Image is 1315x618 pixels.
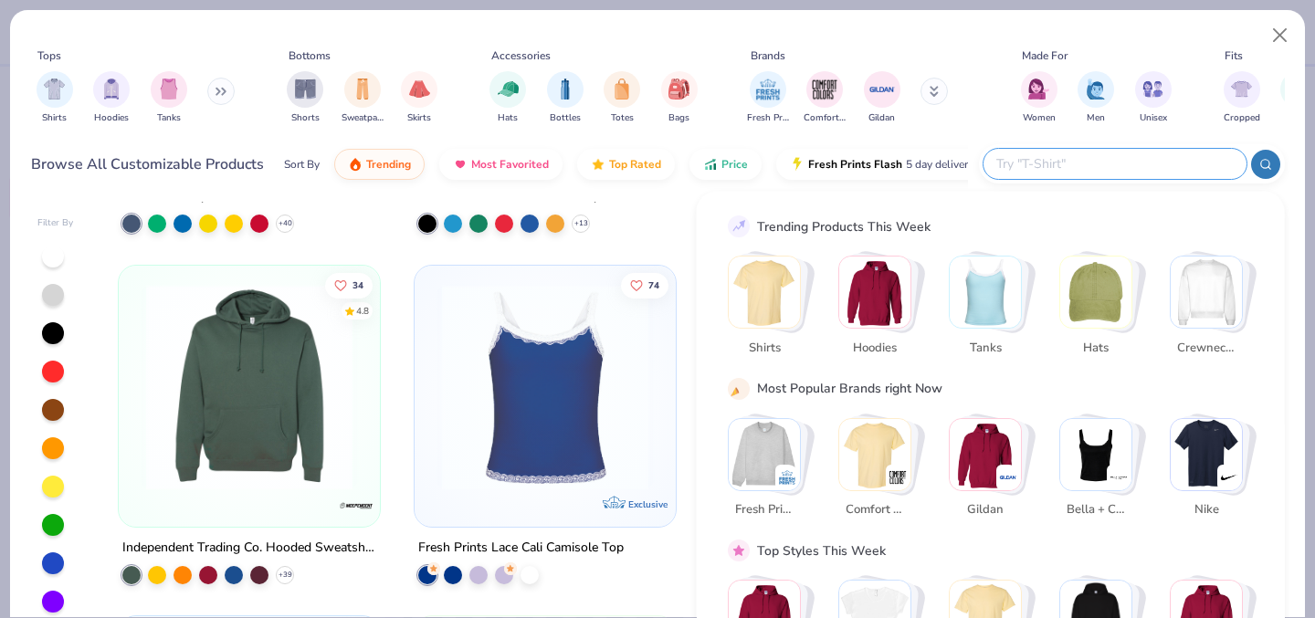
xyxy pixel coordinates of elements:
img: Fresh Prints [778,467,796,486]
img: Gildan Image [868,76,896,103]
button: Stack Card Button Crewnecks [1170,256,1254,364]
img: Sweatpants Image [352,79,373,100]
span: 5 day delivery [906,154,973,175]
span: Cropped [1224,111,1260,125]
div: filter for Men [1078,71,1114,125]
span: 74 [648,280,659,289]
img: Fresh Prints Image [754,76,782,103]
img: Shirts Image [44,79,65,100]
span: Gildan [955,501,1015,519]
img: Hats [1060,257,1131,328]
button: Stack Card Button Gildan [949,417,1033,526]
img: Hoodies Image [101,79,121,100]
img: Cropped Image [1231,79,1252,100]
div: Brands [751,47,785,64]
span: Crewnecks [1176,339,1236,357]
div: 4.8 [357,304,370,318]
button: filter button [151,71,187,125]
span: Bags [668,111,689,125]
img: Hats Image [498,79,519,100]
img: Tanks [950,257,1021,328]
img: d2e93f27-f460-4e7a-bcfc-75916c5962f1 [433,283,657,489]
img: trending.gif [348,157,363,172]
span: Comfort Colors [804,111,846,125]
span: 34 [353,280,364,289]
span: Hoodies [94,111,129,125]
div: filter for Hoodies [93,71,130,125]
div: filter for Bottles [547,71,584,125]
button: Stack Card Button Tanks [949,256,1033,364]
div: Filter By [37,216,74,230]
div: filter for Shorts [287,71,323,125]
div: filter for Sweatpants [342,71,384,125]
button: Stack Card Button Shirts [728,256,812,364]
button: filter button [661,71,698,125]
div: filter for Unisex [1135,71,1172,125]
button: filter button [1021,71,1057,125]
span: Shorts [291,111,320,125]
span: Tanks [955,339,1015,357]
button: Close [1263,18,1298,53]
div: Browse All Customizable Products [31,153,264,175]
button: Stack Card Button Comfort Colors [838,417,922,526]
img: Fresh Prints [729,418,800,489]
img: TopRated.gif [591,157,605,172]
div: filter for Tanks [151,71,187,125]
img: Comfort Colors [889,467,907,486]
span: + 39 [279,569,292,580]
button: Trending [334,149,425,180]
img: Shorts Image [295,79,316,100]
span: Skirts [407,111,431,125]
span: Gildan [868,111,895,125]
div: Sort By [284,156,320,173]
button: filter button [747,71,789,125]
button: Stack Card Button Hats [1059,256,1143,364]
div: filter for Totes [604,71,640,125]
img: pink_star.gif [731,542,747,559]
span: Men [1087,111,1105,125]
img: Bella + Canvas [1060,418,1131,489]
img: trend_line.gif [731,218,747,235]
button: filter button [342,71,384,125]
span: Hats [498,111,518,125]
img: Nike [1171,418,1242,489]
img: Totes Image [612,79,632,100]
span: + 40 [279,217,292,228]
div: filter for Cropped [1224,71,1260,125]
div: filter for Bags [661,71,698,125]
div: Gildan Adult 6 Oz. 50/50 Jersey Polo [418,184,629,207]
span: Tanks [157,111,181,125]
img: Comfort Colors [839,418,910,489]
img: Gildan [950,418,1021,489]
button: Fresh Prints Flash5 day delivery [776,149,987,180]
button: Like [621,272,668,298]
span: Bella + Canvas [1066,501,1125,519]
button: Stack Card Button Bella + Canvas [1059,417,1143,526]
div: Tops [37,47,61,64]
img: Crewnecks [1171,257,1242,328]
button: filter button [287,71,323,125]
img: Independent Trading Co. logo [338,487,374,523]
button: filter button [547,71,584,125]
input: Try "T-Shirt" [994,153,1234,174]
button: Price [689,149,762,180]
button: filter button [1078,71,1114,125]
img: Men Image [1086,79,1106,100]
button: Stack Card Button Hoodies [838,256,922,364]
div: Trending Products This Week [757,216,931,236]
button: filter button [1135,71,1172,125]
span: Exclusive [628,498,668,509]
img: Tanks Image [159,79,179,100]
img: Comfort Colors Image [811,76,838,103]
button: Stack Card Button Fresh Prints [728,417,812,526]
img: party_popper.gif [731,380,747,396]
div: Independent Trading Co. Hooded Sweatshirt [122,536,376,559]
div: filter for Gildan [864,71,900,125]
div: filter for Shirts [37,71,73,125]
div: Most Popular Brands right Now [757,379,942,398]
button: filter button [864,71,900,125]
img: most_fav.gif [453,157,468,172]
div: Fresh Prints Lace Cali Camisole Top [418,536,624,559]
img: Gildan [999,467,1017,486]
span: Fresh Prints [734,501,794,519]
